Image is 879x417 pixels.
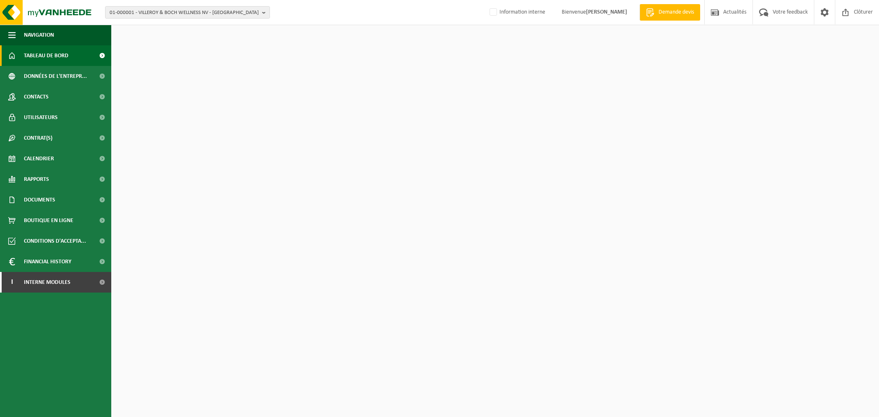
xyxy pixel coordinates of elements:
span: Demande devis [656,8,696,16]
strong: [PERSON_NAME] [586,9,627,15]
span: Rapports [24,169,49,190]
span: Financial History [24,251,71,272]
span: Boutique en ligne [24,210,73,231]
span: Données de l'entrepr... [24,66,87,87]
span: Documents [24,190,55,210]
a: Demande devis [640,4,700,21]
span: Tableau de bord [24,45,68,66]
span: I [8,272,16,293]
span: Contrat(s) [24,128,52,148]
span: 01-000001 - VILLEROY & BOCH WELLNESS NV - [GEOGRAPHIC_DATA] [110,7,259,19]
span: Conditions d'accepta... [24,231,86,251]
span: Calendrier [24,148,54,169]
span: Navigation [24,25,54,45]
label: Information interne [488,6,545,19]
span: Interne modules [24,272,70,293]
span: Contacts [24,87,49,107]
span: Utilisateurs [24,107,58,128]
button: 01-000001 - VILLEROY & BOCH WELLNESS NV - [GEOGRAPHIC_DATA] [105,6,270,19]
